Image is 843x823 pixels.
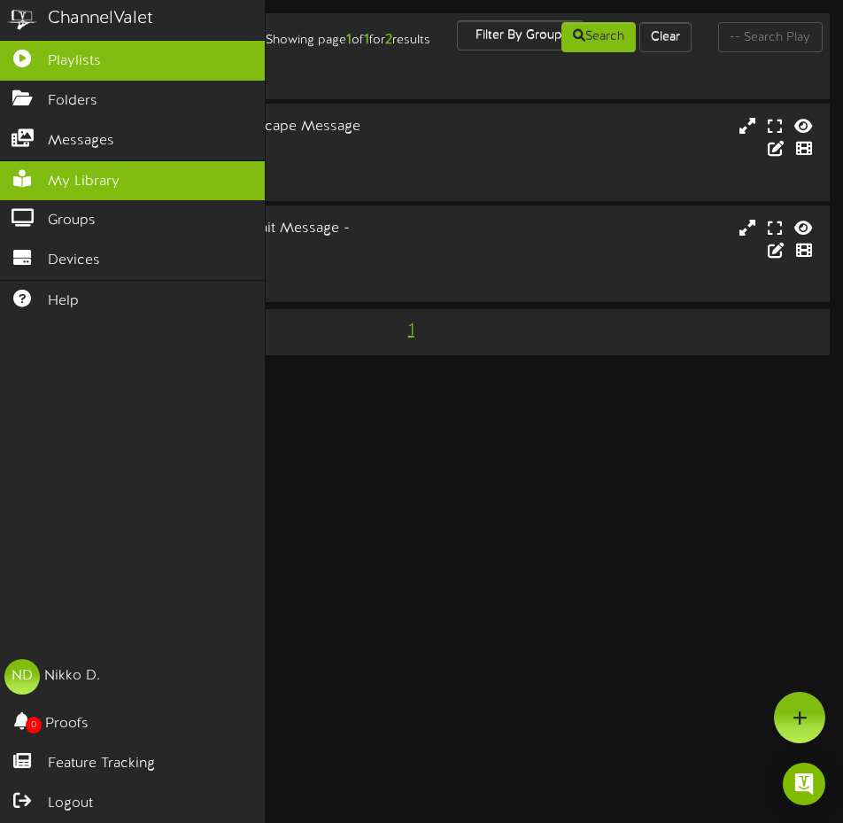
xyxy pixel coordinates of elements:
[346,32,352,48] strong: 1
[48,291,79,312] span: Help
[26,717,42,734] span: 0
[45,714,89,734] span: Proofs
[48,172,120,192] span: My Library
[44,666,100,687] div: Nikko D.
[48,251,100,271] span: Devices
[404,321,419,340] span: 1
[248,20,445,50] div: Showing page of for results
[48,51,101,72] span: Playlists
[48,211,96,231] span: Groups
[48,131,114,151] span: Messages
[639,22,692,52] button: Clear
[718,22,823,52] input: -- Search Playlists by Name --
[783,763,825,805] div: Open Intercom Messenger
[561,22,636,52] button: Search
[457,20,584,50] button: Filter By Group
[364,32,369,48] strong: 1
[48,754,155,774] span: Feature Tracking
[4,659,40,695] div: ND
[48,794,93,814] span: Logout
[48,91,97,112] span: Folders
[48,6,153,32] div: ChannelValet
[385,32,392,48] strong: 2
